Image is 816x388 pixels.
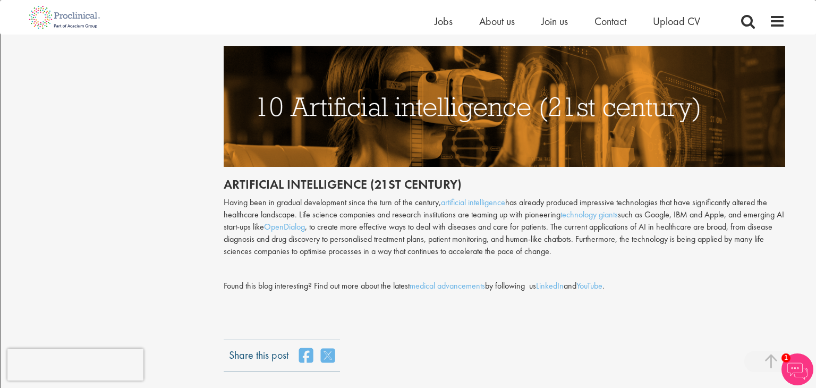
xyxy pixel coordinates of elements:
div: Sign out [4,73,812,82]
div: Sort New > Old [4,35,812,44]
div: Options [4,63,812,73]
span: 1 [781,353,790,362]
div: Home [4,4,222,14]
a: Join us [541,14,568,28]
a: About us [479,14,515,28]
img: Chatbot [781,353,813,385]
div: Delete [4,54,812,63]
div: Sort A > Z [4,25,812,35]
a: Jobs [435,14,453,28]
a: Upload CV [653,14,700,28]
a: Contact [594,14,626,28]
div: Move To ... [4,44,812,54]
